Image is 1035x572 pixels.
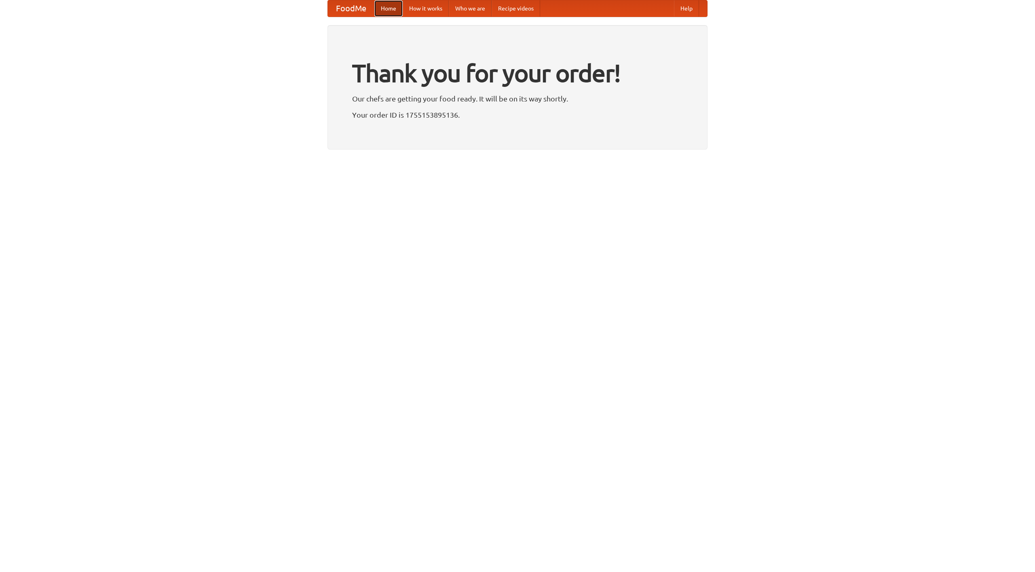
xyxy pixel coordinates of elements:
[352,109,683,121] p: Your order ID is 1755153895136.
[403,0,449,17] a: How it works
[492,0,540,17] a: Recipe videos
[374,0,403,17] a: Home
[352,54,683,93] h1: Thank you for your order!
[674,0,699,17] a: Help
[328,0,374,17] a: FoodMe
[449,0,492,17] a: Who we are
[352,93,683,105] p: Our chefs are getting your food ready. It will be on its way shortly.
